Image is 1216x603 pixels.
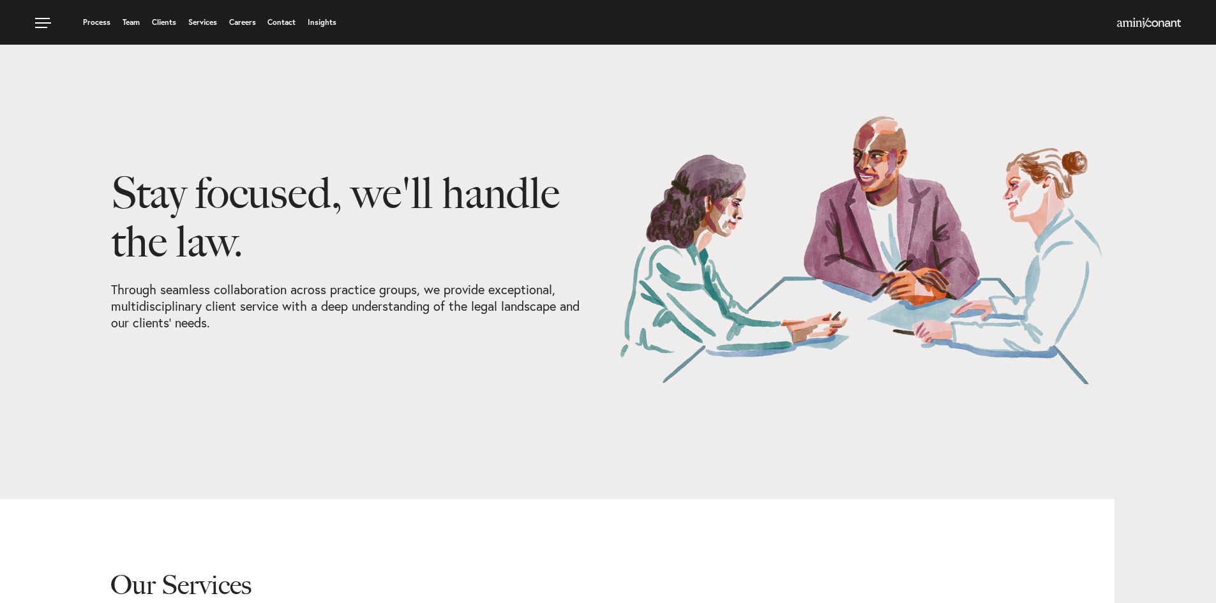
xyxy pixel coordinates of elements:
a: Clients [152,19,176,26]
a: Team [123,19,140,26]
a: Process [83,19,110,26]
h1: Stay focused, we'll handle the law. [111,168,599,281]
a: Services [188,19,217,26]
a: Home [1117,19,1181,29]
img: Amini & Conant [1117,18,1181,28]
a: Careers [229,19,256,26]
a: Insights [308,19,336,26]
img: Our Services [618,115,1106,384]
p: Through seamless collaboration across practice groups, we provide exceptional, multidisciplinary ... [111,281,599,331]
a: Contact [267,19,296,26]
